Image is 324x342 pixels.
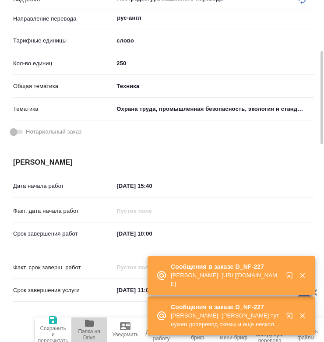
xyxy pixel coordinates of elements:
div: слово [113,33,314,48]
button: Сохранить и пересчитать [35,317,71,342]
button: Открыть в новой вкладке [281,307,302,328]
div: Техника [113,79,314,94]
p: Сообщения в заказе D_NF-227 [171,262,280,271]
p: [PERSON_NAME]: [URL][DOMAIN_NAME] [171,271,280,289]
input: Пустое поле [113,204,190,217]
span: Нотариальный заказ [26,127,81,136]
p: Тематика [13,105,113,113]
button: Дублировать работу [144,317,180,342]
input: ✎ Введи что-нибудь [113,284,190,296]
p: Факт. срок заверш. работ [13,263,113,272]
button: Закрыть [293,271,311,279]
button: Открыть в новой вкладке [281,267,302,288]
p: Факт. дата начала работ [13,207,113,215]
button: Уведомить [107,317,144,342]
input: ✎ Введи что-нибудь [113,57,314,70]
p: Срок завершения работ [13,229,113,238]
p: [PERSON_NAME]: [PERSON_NAME] тут нужен доперевод схемы и еще несколько фраз из файла [171,311,280,329]
p: Общая тематика [13,82,113,91]
p: Направление перевода [13,14,113,23]
p: Тарифные единицы [13,36,113,45]
input: ✎ Введи что-нибудь [113,227,190,240]
button: Open [310,17,311,19]
p: Дата начала работ [13,182,113,190]
span: Папка на Drive [77,328,102,341]
button: Папка на Drive [71,317,108,342]
p: Кол-во единиц [13,59,113,68]
input: ✎ Введи что-нибудь [113,180,190,192]
span: Дублировать работу [146,329,177,342]
input: Пустое поле [113,261,190,274]
div: Охрана труда, промышленная безопасность, экология и стандартизация [113,102,314,116]
h4: [PERSON_NAME] [13,157,314,168]
p: Сообщения в заказе D_NF-227 [171,303,280,311]
button: Закрыть [293,312,311,320]
span: Уведомить [112,331,138,338]
p: Срок завершения услуги [13,286,113,295]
